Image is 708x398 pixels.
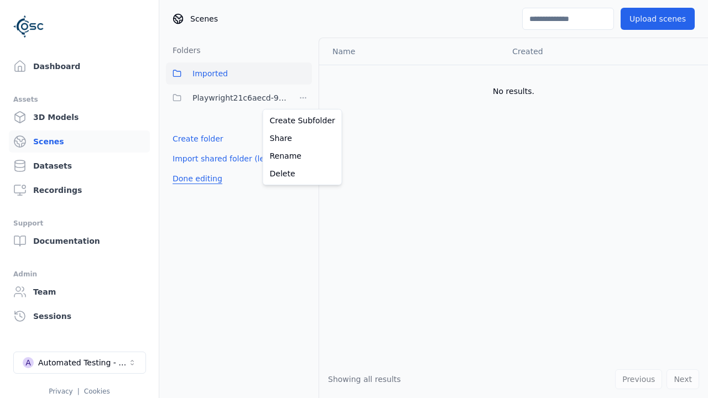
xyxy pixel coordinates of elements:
[265,129,340,147] a: Share
[265,147,340,165] a: Rename
[265,112,340,129] a: Create Subfolder
[265,165,340,182] a: Delete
